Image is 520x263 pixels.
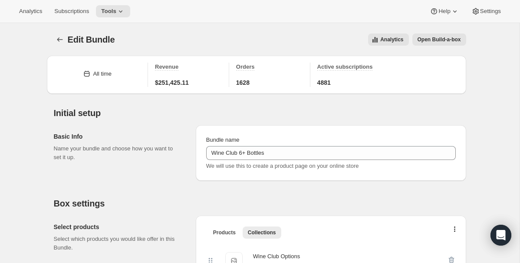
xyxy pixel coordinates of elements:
[155,78,189,87] span: $251,425.11
[438,8,450,15] span: Help
[253,252,300,261] div: Wine Club Options
[248,229,276,236] span: Collections
[317,63,373,70] span: Active subscriptions
[412,33,466,46] button: View links to open the build-a-box on the online store
[54,132,182,141] h2: Basic Info
[54,108,466,118] h2: Initial setup
[236,78,250,87] span: 1628
[54,144,182,162] p: Name your bundle and choose how you want to set it up.
[93,70,112,78] div: All time
[317,78,331,87] span: 4881
[54,198,466,209] h2: Box settings
[206,163,359,169] span: We will use this to create a product page on your online store
[380,36,403,43] span: Analytics
[490,225,511,246] div: Open Intercom Messenger
[206,146,456,160] input: ie. Smoothie box
[101,8,116,15] span: Tools
[418,36,461,43] span: Open Build-a-box
[49,5,94,17] button: Subscriptions
[155,63,178,70] span: Revenue
[96,5,130,17] button: Tools
[54,223,182,231] h2: Select products
[466,5,506,17] button: Settings
[206,136,240,143] span: Bundle name
[19,8,42,15] span: Analytics
[425,5,464,17] button: Help
[68,35,115,44] span: Edit Bundle
[54,235,182,252] p: Select which products you would like offer in this Bundle.
[368,33,408,46] button: View all analytics related to this specific bundles, within certain timeframes
[213,229,236,236] span: Products
[54,8,89,15] span: Subscriptions
[236,63,255,70] span: Orders
[480,8,501,15] span: Settings
[14,5,47,17] button: Analytics
[54,33,66,46] button: Bundles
